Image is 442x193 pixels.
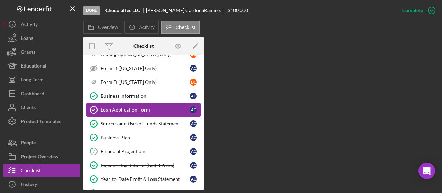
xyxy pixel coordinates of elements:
div: D C [190,79,197,86]
a: Business Tax Returns (Last 3 Years)AC [86,158,201,172]
div: Checklist [21,164,41,179]
a: Business InformationAC [86,89,201,103]
div: Dashboard [21,87,44,102]
div: Project Overview [21,150,58,165]
div: Grants [21,45,35,61]
a: Loan Application FormAC [86,103,201,117]
div: A C [190,106,197,113]
a: Year-to-Date Profit & Loss StatementAC [86,172,201,186]
button: Dashboard [3,87,80,100]
div: Financial Projections [101,149,190,154]
tspan: 7 [93,149,95,153]
div: Clients [21,100,36,116]
div: Loan Application Form [101,107,190,113]
div: Open Intercom Messenger [418,163,435,179]
button: Educational [3,59,80,73]
button: Project Overview [3,150,80,164]
label: Overview [98,25,118,30]
div: A C [190,65,197,72]
label: Activity [139,25,154,30]
div: History [21,177,37,193]
div: A C [190,162,197,169]
div: A C [190,134,197,141]
a: Sources and Uses of Funds StatementAC [86,117,201,131]
div: Activity [21,17,38,33]
label: Checklist [176,25,195,30]
div: A C [190,93,197,99]
button: Clients [3,100,80,114]
a: 7Financial ProjectionsAC [86,144,201,158]
div: Business Information [101,93,190,99]
div: $100,000 [228,8,248,13]
div: Educational [21,59,46,74]
div: Form D ([US_STATE] Only) [101,65,190,71]
div: Year-to-Date Profit & Loss Statement [101,176,190,182]
div: Product Templates [21,114,61,130]
div: A C [190,148,197,155]
b: Chocolaffee LLC [105,8,140,13]
div: Long-Term [21,73,44,88]
button: Grants [3,45,80,59]
div: A C [190,120,197,127]
button: Activity [3,17,80,31]
button: Long-Term [3,73,80,87]
div: [PERSON_NAME] CardonaRamirez [146,8,228,13]
button: Checklist [3,164,80,177]
button: Product Templates [3,114,80,128]
div: Loans [21,31,33,47]
button: Complete [395,3,439,17]
div: A C [190,176,197,183]
a: Form D ([US_STATE] Only)DC [86,75,201,89]
button: History [3,177,80,191]
div: People [21,136,36,151]
div: Business Tax Returns (Last 3 Years) [101,163,190,168]
div: Checklist [133,43,154,49]
button: People [3,136,80,150]
a: Form D ([US_STATE] Only)AC [86,61,201,75]
button: Overview [83,21,122,34]
div: Form D ([US_STATE] Only) [101,79,190,85]
div: Done [83,6,100,15]
button: Activity [124,21,159,34]
a: Business PlanAC [86,131,201,144]
div: Sources and Uses of Funds Statement [101,121,190,126]
button: Loans [3,31,80,45]
div: Business Plan [101,135,190,140]
button: Checklist [161,21,200,34]
div: Complete [402,3,423,17]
